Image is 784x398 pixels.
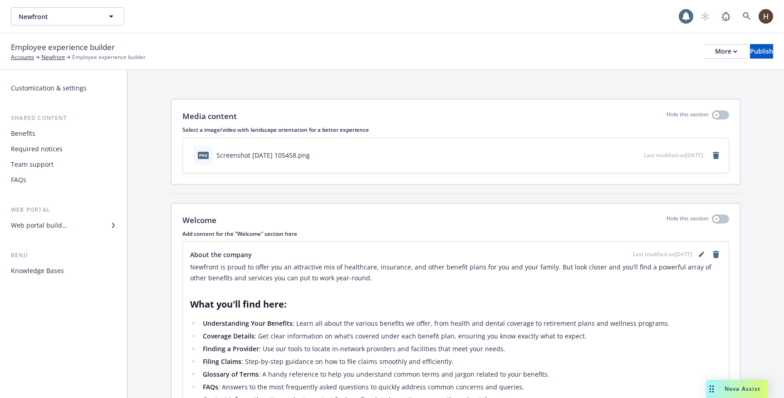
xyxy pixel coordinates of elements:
[7,157,120,172] a: Team support
[200,331,721,342] li: : Get clear information on what’s covered under each benefit plan, ensuring you know exactly what...
[696,7,714,25] a: Start snowing
[632,150,640,160] button: preview file
[182,214,216,226] p: Welcome
[182,230,729,238] p: Add content for the "Welcome" section here
[7,126,120,141] a: Benefits
[203,383,218,391] strong: FAQs
[7,251,120,260] div: Benji
[666,214,708,226] p: Hide this section
[11,53,34,61] a: Accounts
[725,385,760,393] span: Nova Assist
[666,110,708,122] p: Hide this section
[617,150,625,160] button: download file
[11,264,64,278] div: Knowledge Bases
[200,382,721,393] li: : Answers to the most frequently asked questions to quickly address common concerns and queries.
[717,7,735,25] a: Report a Bug
[11,142,63,156] div: Required notices
[11,173,26,187] div: FAQs
[7,142,120,156] a: Required notices
[203,357,241,366] strong: Filing Claims
[750,45,773,58] div: Publish
[710,249,721,260] a: remove
[200,318,721,329] li: : Learn all about the various benefits we offer, from health and dental coverage to retirement pl...
[198,152,209,159] span: png
[19,12,97,21] span: Newfront
[190,250,252,259] span: About the company
[11,218,67,233] div: Web portal builder
[7,218,120,233] a: Web portal builder
[7,81,120,95] a: Customization & settings
[200,369,721,380] li: : A handy reference to help you understand common terms and jargon related to your benefits.
[11,81,87,95] div: Customization & settings
[706,380,717,398] div: Drag to move
[203,344,259,353] strong: Finding a Provider
[704,44,748,59] button: More
[738,7,756,25] a: Search
[200,343,721,354] li: : Use our tools to locate in-network providers and facilities that meet your needs.
[7,264,120,278] a: Knowledge Bases
[216,150,310,160] div: Screenshot [DATE] 105458.png
[7,114,120,123] div: Shared content
[182,110,237,122] p: Media content
[203,370,259,378] strong: Glossary of Terms
[7,205,120,214] div: Web portal
[11,7,124,25] button: Newfront
[41,53,65,61] a: Newfront
[203,319,293,328] strong: Understanding Your Benefits
[633,250,692,259] span: Last modified on [DATE]
[759,9,773,24] img: photo
[11,126,35,141] div: Benefits
[710,150,721,161] a: remove
[750,44,773,59] button: Publish
[190,298,721,311] h2: What you'll find here:
[706,380,768,398] button: Nova Assist
[644,151,703,159] span: Last modified on [DATE]
[72,53,146,61] span: Employee experience builder
[696,249,707,260] a: editPencil
[715,45,737,58] div: More
[200,356,721,367] li: : Step-by-step guidance on how to file claims smoothly and efficiently.
[203,332,255,340] strong: Coverage Details
[7,173,120,187] a: FAQs
[190,262,721,284] p: Newfront is proud to offer you an attractive mix of healthcare, insurance, and other benefit plan...
[182,126,729,134] p: Select a image/video with landscape orientation for a better experience
[11,157,54,172] div: Team support
[11,41,115,53] span: Employee experience builder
